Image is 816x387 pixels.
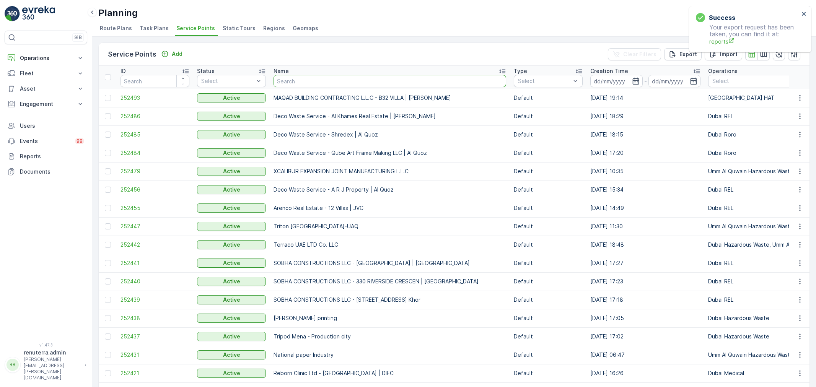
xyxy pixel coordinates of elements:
button: Active [197,148,266,158]
p: Active [223,369,240,377]
a: 252438 [121,314,189,322]
button: Active [197,314,266,323]
span: 252442 [121,241,189,249]
p: Documents [20,168,84,176]
div: Toggle Row Selected [105,260,111,266]
button: Active [197,203,266,213]
span: 252455 [121,204,189,212]
p: - [644,76,647,86]
td: SOBHA CONSTRUCTIONS LLC - [STREET_ADDRESS] Khor [270,291,510,309]
span: 252479 [121,167,189,175]
td: [DATE] 18:15 [586,125,704,144]
td: SOBHA CONSTRUCTIONS LLC - 330 RIVERSIDE CRESCEN | [GEOGRAPHIC_DATA] [270,272,510,291]
div: Toggle Row Selected [105,132,111,138]
p: Active [223,167,240,175]
td: Default [510,125,586,144]
span: 252440 [121,278,189,285]
td: Arenco Real Estate - 12 Villas | JVC [270,199,510,217]
div: Toggle Row Selected [105,297,111,303]
p: Active [223,333,240,340]
span: 252439 [121,296,189,304]
p: Select [201,77,254,85]
div: Toggle Row Selected [105,370,111,376]
button: Export [664,48,702,60]
input: dd/mm/yyyy [590,75,643,87]
p: Asset [20,85,72,93]
td: Tripod Mena - Production city [270,327,510,346]
a: Documents [5,164,87,179]
td: Deco Waste Service - A R J Property | Al Quoz [270,180,510,199]
td: XCALIBUR EXPANSION JOINT MANUFACTURING L.L.C [270,162,510,180]
p: ⌘B [74,34,82,41]
button: Asset [5,81,87,96]
p: Clear Filters [623,50,656,58]
p: Events [20,137,70,145]
div: Toggle Row Selected [105,278,111,285]
button: Engagement [5,96,87,112]
td: Deco Waste Service - Qube Art Frame Making LLC | Al Quoz [270,144,510,162]
p: ID [121,67,126,75]
span: 252437 [121,333,189,340]
td: [DATE] 17:02 [586,327,704,346]
td: [DATE] 10:35 [586,162,704,180]
td: [DATE] 19:14 [586,89,704,107]
span: Route Plans [100,24,132,32]
p: Active [223,112,240,120]
a: 252421 [121,369,189,377]
p: Active [223,223,240,230]
p: Type [514,67,527,75]
td: [DATE] 18:29 [586,107,704,125]
p: Users [20,122,84,130]
button: Active [197,240,266,249]
a: 252431 [121,351,189,359]
a: Users [5,118,87,133]
a: 252456 [121,186,189,193]
button: close [801,11,807,18]
div: Toggle Row Selected [105,315,111,321]
span: Geomaps [293,24,318,32]
span: 252493 [121,94,189,102]
p: Add [172,50,182,58]
span: Static Tours [223,24,256,32]
img: logo [5,6,20,21]
td: [DATE] 15:34 [586,180,704,199]
p: Status [197,67,215,75]
button: Active [197,93,266,102]
td: [DATE] 16:26 [586,364,704,382]
span: reports [709,37,799,46]
td: [DATE] 06:47 [586,346,704,364]
a: Reports [5,149,87,164]
a: 252485 [121,131,189,138]
p: Active [223,351,240,359]
td: Default [510,144,586,162]
button: Operations [5,50,87,66]
td: [PERSON_NAME] printing [270,309,510,327]
a: 252441 [121,259,189,267]
p: Service Points [108,49,156,60]
td: Deco Waste Service - Al Khames Real Estate | [PERSON_NAME] [270,107,510,125]
span: Task Plans [140,24,169,32]
a: 252486 [121,112,189,120]
div: RR [7,359,19,371]
div: Toggle Row Selected [105,113,111,119]
span: Regions [263,24,285,32]
td: National paper Industry [270,346,510,364]
span: 252484 [121,149,189,157]
p: Active [223,314,240,322]
button: Active [197,259,266,268]
div: Toggle Row Selected [105,95,111,101]
span: v 1.47.3 [5,343,87,347]
td: Deco Waste Service - Shredex | Al Quoz [270,125,510,144]
input: Search [121,75,189,87]
p: Select [518,77,571,85]
td: Reborn Clinic Ltd - [GEOGRAPHIC_DATA] | DIFC [270,364,510,382]
div: Toggle Row Selected [105,223,111,229]
button: Active [197,222,266,231]
td: Default [510,364,586,382]
p: Export [679,50,697,58]
p: Active [223,241,240,249]
td: [DATE] 17:23 [586,272,704,291]
a: Events99 [5,133,87,149]
td: Default [510,199,586,217]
